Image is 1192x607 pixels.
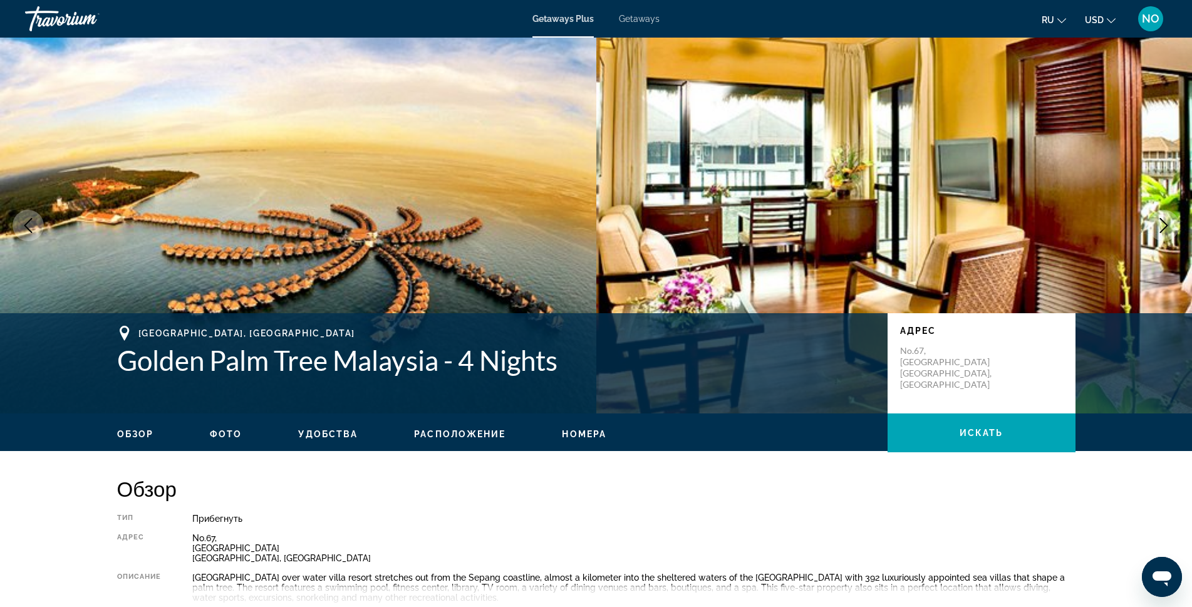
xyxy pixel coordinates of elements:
button: Previous image [13,210,44,241]
p: No.67, [GEOGRAPHIC_DATA] [GEOGRAPHIC_DATA], [GEOGRAPHIC_DATA] [900,345,1000,390]
button: Фото [210,428,242,440]
a: Getaways Plus [532,14,594,24]
span: USD [1085,15,1104,25]
h2: Обзор [117,476,1075,501]
button: Обзор [117,428,154,440]
button: искать [888,413,1075,452]
h1: Golden Palm Tree Malaysia - 4 Nights [117,344,875,376]
p: Адрес [900,326,1063,336]
span: Удобства [298,429,358,439]
button: Удобства [298,428,358,440]
button: Change language [1042,11,1066,29]
button: Номера [562,428,606,440]
div: Адрес [117,533,162,563]
div: [GEOGRAPHIC_DATA] over water villa resort stretches out from the Sepang coastline, almost a kilom... [192,573,1075,603]
div: Тип [117,514,162,524]
span: Расположение [414,429,505,439]
div: Прибегнуть [192,514,1075,524]
a: Getaways [619,14,660,24]
span: Номера [562,429,606,439]
div: No.67, [GEOGRAPHIC_DATA] [GEOGRAPHIC_DATA], [GEOGRAPHIC_DATA] [192,533,1075,563]
span: Обзор [117,429,154,439]
button: User Menu [1134,6,1167,32]
span: искать [960,428,1003,438]
button: Change currency [1085,11,1116,29]
span: [GEOGRAPHIC_DATA], [GEOGRAPHIC_DATA] [138,328,355,338]
span: NO [1142,13,1159,25]
button: Расположение [414,428,505,440]
div: Описание [117,573,162,603]
span: ru [1042,15,1054,25]
iframe: Кнопка запуска окна обмена сообщениями [1142,557,1182,597]
span: Фото [210,429,242,439]
a: Travorium [25,3,150,35]
button: Next image [1148,210,1179,241]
